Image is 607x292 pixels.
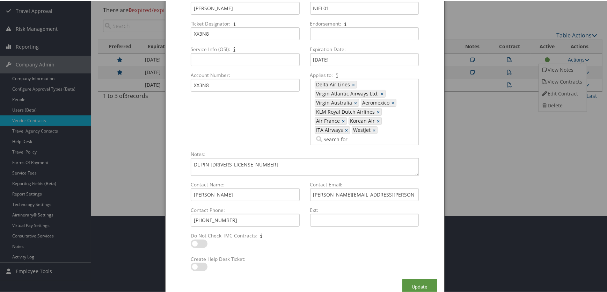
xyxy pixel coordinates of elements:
[315,126,343,133] span: ITA Airways
[354,99,359,106] a: ×
[381,90,385,97] a: ×
[342,117,346,124] a: ×
[188,255,302,262] label: Create Help Desk Ticket:
[315,108,375,115] span: KLM Royal Dutch Airlines
[315,99,352,106] span: Virgin Australia
[188,20,302,27] label: Ticket Designator:
[352,80,357,87] a: ×
[315,135,354,142] input: Applies to: Delta Air Lines×Virgin Atlantic Airways Ltd.×Virgin Australia×Aeromexico×KLM Royal Du...
[310,52,419,65] input: Expiration Date:
[310,213,419,226] input: Ext:
[307,180,422,187] label: Contact Email:
[191,1,299,14] input: Tour Code:
[310,27,419,40] input: Endorsement:
[373,126,377,133] a: ×
[191,187,299,200] input: Contact Name:
[310,187,419,200] input: Contact Email:
[352,126,371,133] span: WestJet
[188,45,302,52] label: Service Info (OSI):
[307,71,422,78] label: Applies to:
[191,213,299,226] input: Contact Phone:
[345,126,350,133] a: ×
[191,52,299,65] input: Service Info (OSI):
[191,27,299,40] input: Ticket Designator:
[188,232,302,238] label: Do Not Check TMC Contracts:
[188,206,302,213] label: Contact Phone:
[377,117,381,124] a: ×
[310,1,419,14] input: SecuRate:
[307,206,422,213] label: Ext:
[315,80,350,87] span: Delta Air Lines
[307,45,422,52] label: Expiration Date:
[188,150,421,157] label: Notes:
[188,180,302,187] label: Contact Name:
[191,78,299,91] input: Account Number:
[315,90,379,97] span: Virgin Atlantic Airways Ltd.
[191,157,418,175] textarea: Notes:
[377,108,381,115] a: ×
[315,117,340,124] span: Air France
[361,99,390,106] span: Aeromexico
[392,99,396,106] a: ×
[188,71,302,78] label: Account Number:
[349,117,375,124] span: Korean Air
[307,20,422,27] label: Endorsement:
